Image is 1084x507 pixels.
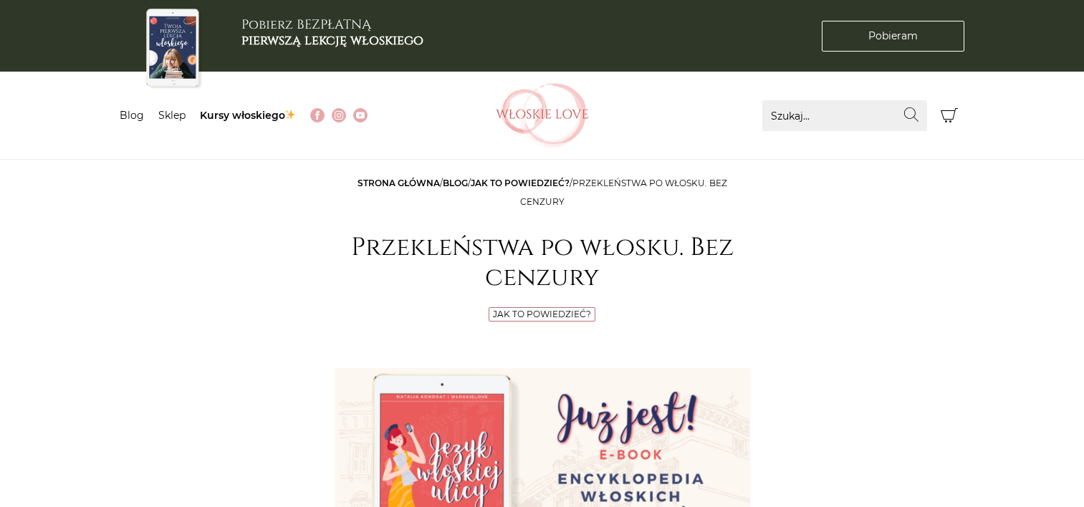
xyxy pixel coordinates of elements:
a: Jak to powiedzieć? [471,178,570,188]
input: Szukaj... [762,100,927,131]
a: Blog [120,109,144,122]
a: Kursy włoskiego [200,109,297,122]
img: ✨ [285,110,295,120]
a: Blog [443,178,468,188]
button: Koszyk [934,100,965,131]
a: Pobieram [822,21,964,52]
b: pierwszą lekcję włoskiego [241,32,423,49]
img: Włoskielove [496,83,589,148]
span: Przekleństwa po włosku. Bez cenzury [520,178,727,207]
span: / / / [358,178,727,207]
span: Pobieram [868,29,918,44]
h3: Pobierz BEZPŁATNĄ [241,17,423,48]
h1: Przekleństwa po włosku. Bez cenzury [335,233,750,293]
a: Jak to powiedzieć? [493,309,591,319]
a: Sklep [158,109,186,122]
a: Strona główna [358,178,440,188]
